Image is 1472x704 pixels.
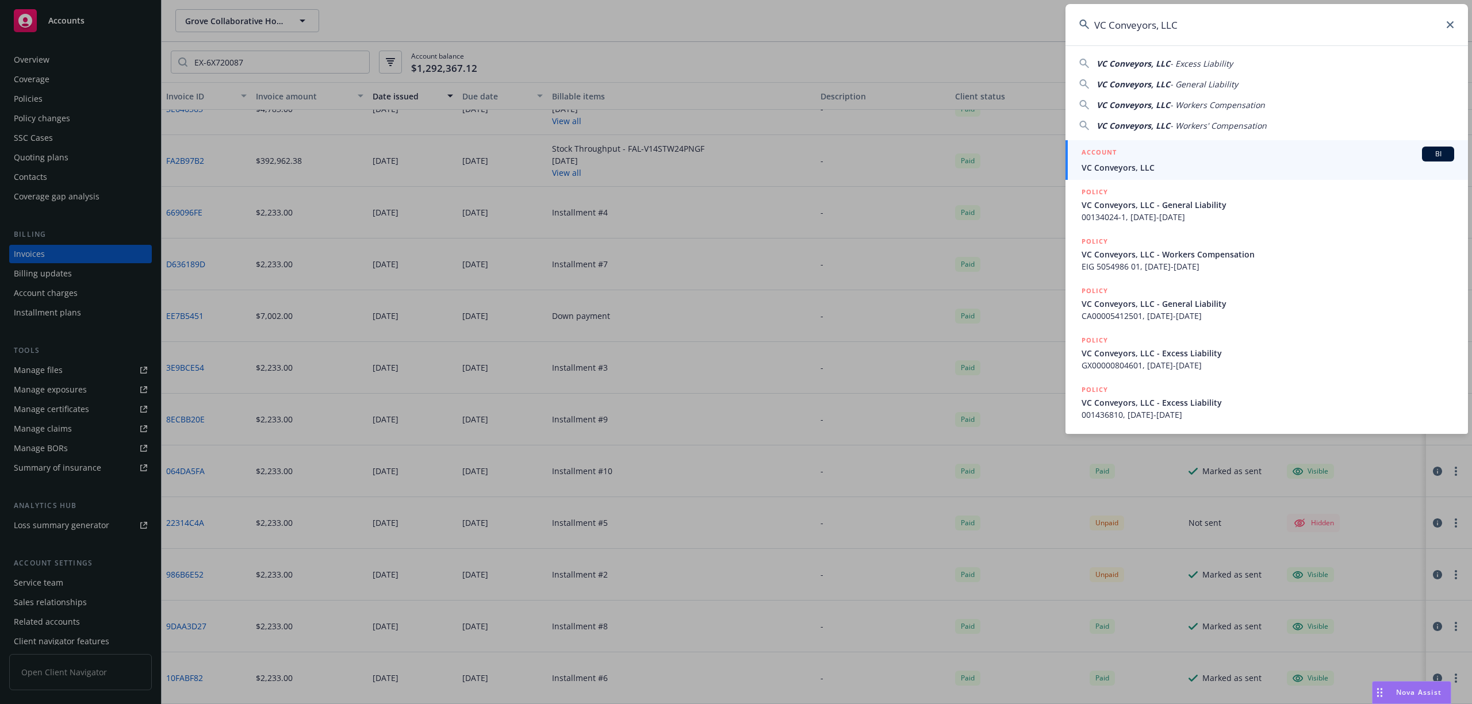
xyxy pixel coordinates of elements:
span: 00134024-1, [DATE]-[DATE] [1082,211,1454,223]
a: POLICYVC Conveyors, LLC - General LiabilityCA00005412501, [DATE]-[DATE] [1065,279,1468,328]
div: Drag to move [1373,682,1387,703]
span: - Workers Compensation [1170,99,1265,110]
span: VC Conveyors, LLC - Excess Liability [1082,347,1454,359]
button: Nova Assist [1372,681,1451,704]
span: VC Conveyors, LLC - Workers Compensation [1082,248,1454,260]
a: ACCOUNTBIVC Conveyors, LLC [1065,140,1468,180]
h5: POLICY [1082,236,1108,247]
h5: POLICY [1082,186,1108,198]
h5: POLICY [1082,334,1108,346]
h5: ACCOUNT [1082,147,1117,160]
span: BI [1427,149,1450,159]
span: EIG 5054986 01, [DATE]-[DATE] [1082,260,1454,272]
a: POLICYVC Conveyors, LLC - Excess LiabilityGX00000804601, [DATE]-[DATE] [1065,328,1468,378]
span: - Excess Liability [1170,58,1233,69]
span: Nova Assist [1396,687,1442,697]
span: GX00000804601, [DATE]-[DATE] [1082,359,1454,371]
h5: POLICY [1082,384,1108,395]
span: VC Conveyors, LLC [1097,120,1170,131]
span: - Workers' Compensation [1170,120,1267,131]
span: CA00005412501, [DATE]-[DATE] [1082,310,1454,322]
span: 001436810, [DATE]-[DATE] [1082,409,1454,421]
input: Search... [1065,4,1468,45]
span: - General Liability [1170,79,1238,90]
a: POLICYVC Conveyors, LLC - Workers CompensationEIG 5054986 01, [DATE]-[DATE] [1065,229,1468,279]
h5: POLICY [1082,285,1108,297]
span: VC Conveyors, LLC [1097,79,1170,90]
a: POLICYVC Conveyors, LLC - Excess Liability001436810, [DATE]-[DATE] [1065,378,1468,427]
span: VC Conveyors, LLC [1082,161,1454,174]
span: VC Conveyors, LLC - Excess Liability [1082,397,1454,409]
a: POLICYVC Conveyors, LLC - General Liability00134024-1, [DATE]-[DATE] [1065,180,1468,229]
span: VC Conveyors, LLC - General Liability [1082,298,1454,310]
span: VC Conveyors, LLC [1097,99,1170,110]
span: VC Conveyors, LLC [1097,58,1170,69]
span: VC Conveyors, LLC - General Liability [1082,199,1454,211]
